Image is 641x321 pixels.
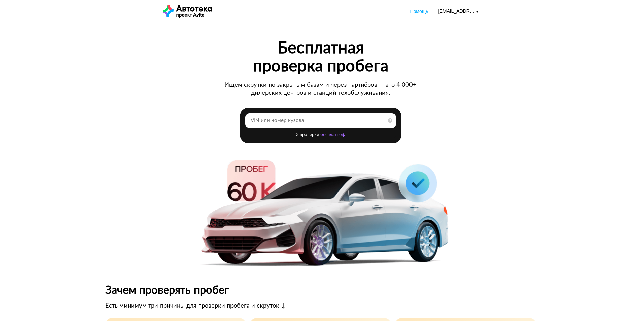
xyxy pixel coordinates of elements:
h2: Зачем проверять пробег [105,284,229,296]
span: Помощь [410,9,428,14]
div: [EMAIL_ADDRESS][DOMAIN_NAME] [438,8,479,14]
a: Помощь [410,8,428,15]
span: бесплатно [320,133,345,137]
p: 3 проверки [245,132,396,138]
p: Есть минимум три причины для проверки пробега и скруток ↓ [105,302,286,310]
input: VIN или номер кузова [251,117,384,124]
p: Ищем скрутки по закрытым базам и через партнёров — это 4 000+ дилерских центров и станций техобсл... [220,81,422,97]
img: fd3c95c4de0470f68a7c.png [174,160,467,266]
h1: Бесплатная проверка пробега [240,39,401,75]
